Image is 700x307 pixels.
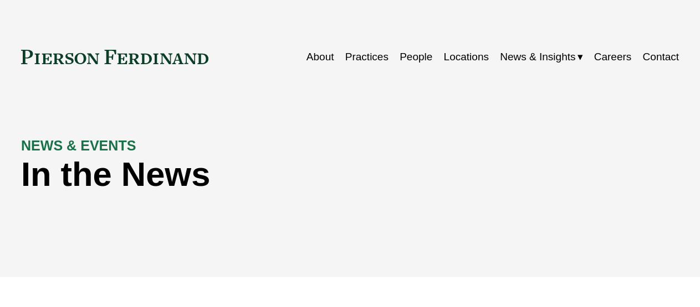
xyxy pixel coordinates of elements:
a: folder dropdown [500,46,583,67]
a: Locations [444,46,489,67]
a: Contact [643,46,679,67]
a: People [400,46,432,67]
strong: NEWS & EVENTS [21,138,136,153]
h1: In the News [21,155,514,194]
span: News & Insights [500,48,575,66]
a: About [306,46,334,67]
a: Practices [345,46,389,67]
a: Careers [594,46,632,67]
